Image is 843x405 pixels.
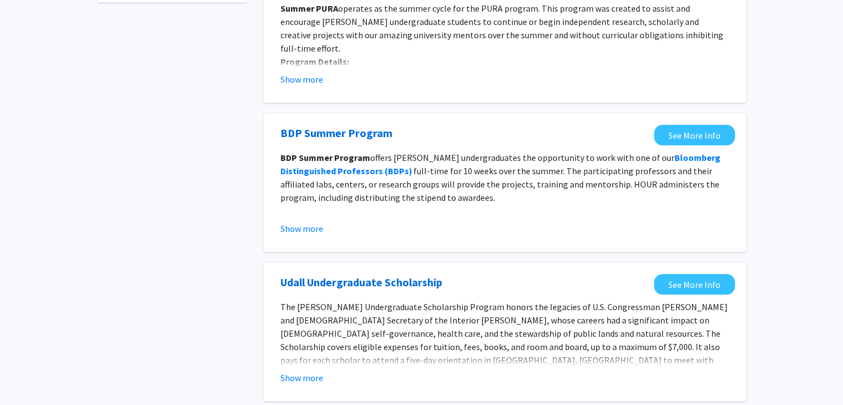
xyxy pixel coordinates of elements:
[280,125,392,141] a: Opens in a new tab
[280,152,370,163] strong: BDP Summer Program
[280,274,442,291] a: Opens in a new tab
[654,274,735,295] a: Opens in a new tab
[280,3,338,14] strong: Summer PURA
[654,125,735,145] a: Opens in a new tab
[280,371,323,384] button: Show more
[280,3,723,54] span: operates as the summer cycle for the PURA program. This program was created to assist and encoura...
[280,222,323,235] button: Show more
[280,73,323,86] button: Show more
[8,355,47,397] iframe: Chat
[280,301,728,392] span: The [PERSON_NAME] Undergraduate Scholarship Program honors the legacies of U.S. Congressman [PERS...
[280,151,729,204] p: offers [PERSON_NAME] undergraduates the opportunity to work with one of our full-time for 10 week...
[280,56,349,67] strong: Program Details:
